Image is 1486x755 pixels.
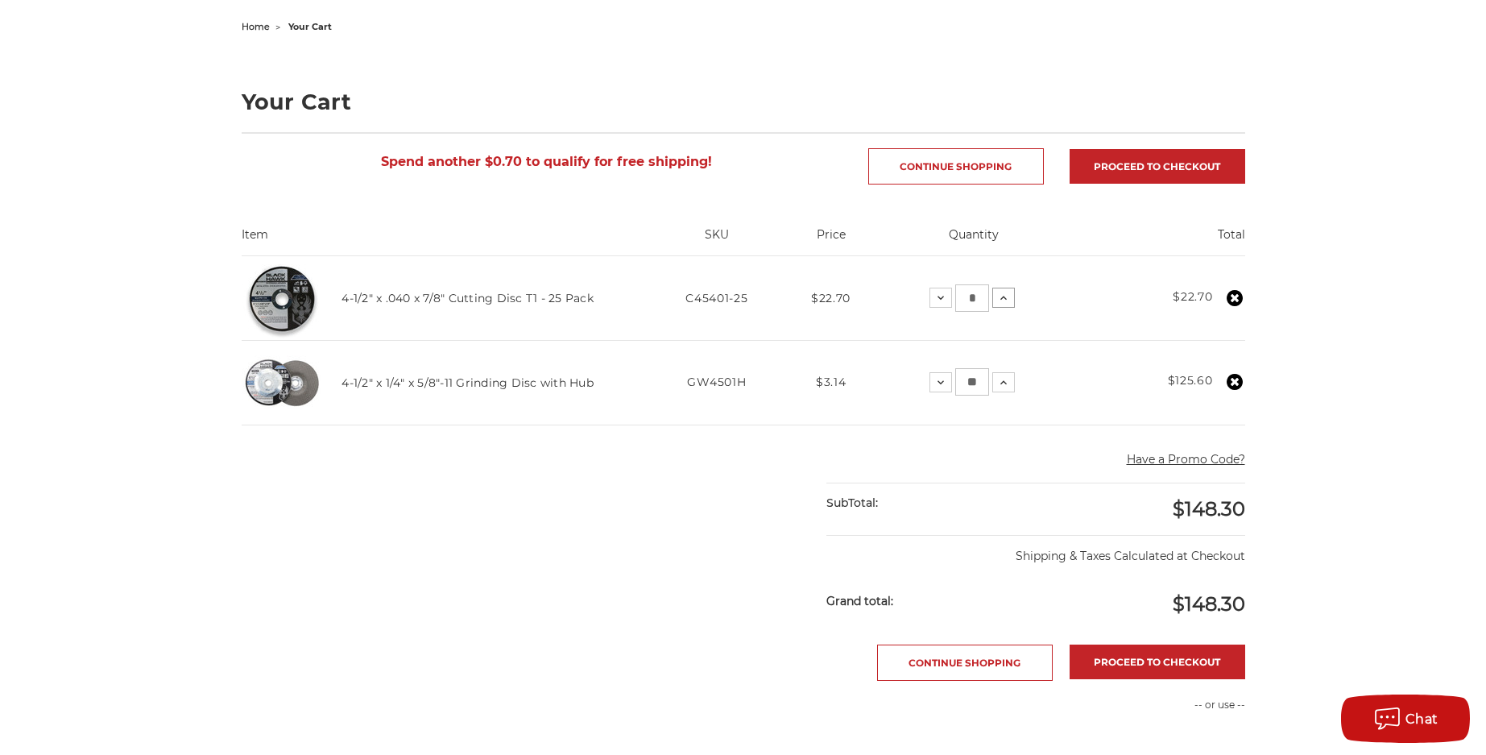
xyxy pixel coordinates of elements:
span: $148.30 [1173,592,1245,616]
span: Chat [1405,711,1438,727]
img: BHA 4.5 Inch Grinding Wheel with 5/8 inch hub [242,342,322,423]
button: Have a Promo Code? [1127,451,1245,468]
a: 4-1/2" x 1/4" x 5/8"-11 Grinding Disc with Hub [341,375,594,390]
th: Total [1072,226,1245,255]
a: 4-1/2" x .040 x 7/8" Cutting Disc T1 - 25 Pack [341,291,594,305]
strong: $125.60 [1168,373,1213,388]
h1: Your Cart [242,91,1245,113]
a: Proceed to checkout [1070,645,1245,679]
a: Proceed to checkout [1070,149,1245,184]
a: home [242,21,270,32]
strong: Grand total: [826,594,893,608]
div: SubTotal: [826,483,1036,523]
strong: $22.70 [1173,289,1212,304]
input: 4-1/2" x 1/4" x 5/8"-11 Grinding Disc with Hub Quantity: [955,368,989,396]
th: Quantity [875,226,1072,255]
p: -- or use -- [1044,698,1245,712]
span: Spend another $0.70 to qualify for free shipping! [381,154,712,169]
button: Chat [1341,695,1470,743]
span: $22.70 [811,291,851,305]
span: C45401-25 [685,291,747,305]
img: 4-1/2" super thin cut off wheel for fast metal cutting and minimal kerf [242,258,322,338]
a: Continue Shopping [877,645,1053,681]
span: $148.30 [1173,497,1245,521]
span: $3.14 [816,375,846,389]
span: GW4501H [687,375,746,389]
th: SKU [647,226,786,255]
th: Item [242,226,648,255]
th: Price [786,226,875,255]
span: your cart [288,21,332,32]
a: Continue Shopping [868,148,1044,185]
p: Shipping & Taxes Calculated at Checkout [826,535,1244,565]
input: 4-1/2" x .040 x 7/8" Cutting Disc T1 - 25 Pack Quantity: [955,284,989,312]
